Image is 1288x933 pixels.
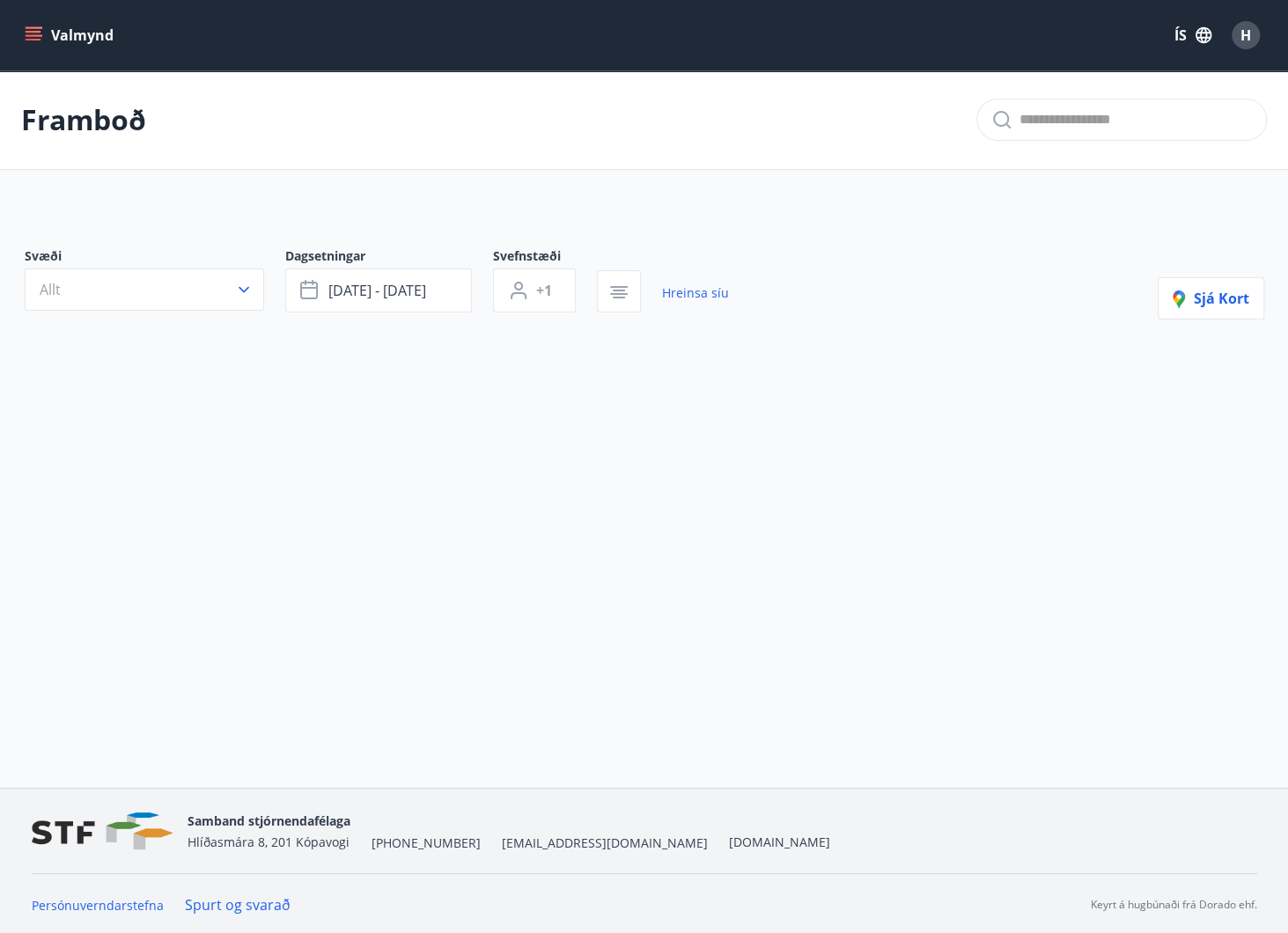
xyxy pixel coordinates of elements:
[1165,19,1221,51] button: ÍS
[32,812,173,850] img: vjCaq2fThgY3EUYqSgpjEiBg6WP39ov69hlhuPVN.png
[21,19,121,51] button: menu
[502,834,708,852] span: [EMAIL_ADDRESS][DOMAIN_NAME]
[1240,26,1251,45] span: H
[25,247,285,268] span: Svæði
[662,274,729,312] a: Hreinsa síu
[328,281,426,300] span: [DATE] - [DATE]
[493,268,576,312] button: +1
[185,895,291,915] a: Spurt og svarað
[188,812,350,829] span: Samband stjórnendafélaga
[285,247,493,268] span: Dagsetningar
[285,268,472,312] button: [DATE] - [DATE]
[21,100,146,139] p: Framboð
[1173,289,1249,308] span: Sjá kort
[536,281,552,300] span: +1
[493,247,597,268] span: Svefnstæði
[1158,277,1264,320] button: Sjá kort
[729,834,830,850] a: [DOMAIN_NAME]
[372,834,481,852] span: [PHONE_NUMBER]
[32,897,164,914] a: Persónuverndarstefna
[1225,14,1267,56] button: H
[40,280,61,299] span: Allt
[188,834,350,850] span: Hlíðasmára 8, 201 Kópavogi
[25,268,264,311] button: Allt
[1091,897,1257,913] p: Keyrt á hugbúnaði frá Dorado ehf.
